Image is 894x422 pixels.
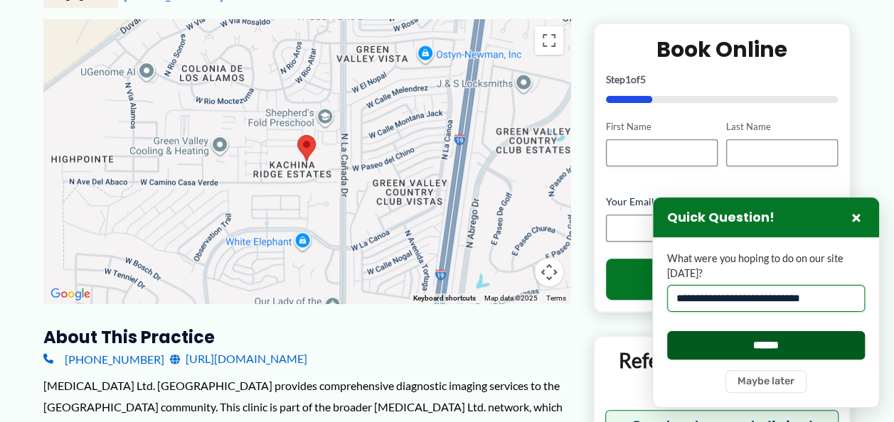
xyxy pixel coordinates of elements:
[605,347,839,399] p: Referring Providers and Staff
[484,294,538,302] span: Map data ©2025
[606,36,839,63] h2: Book Online
[47,285,94,303] img: Google
[725,370,807,393] button: Maybe later
[667,251,865,281] label: What were you hoping to do on our site [DATE]?
[606,195,839,209] label: Your Email Address
[606,120,718,134] label: First Name
[667,210,775,226] h3: Quick Question!
[43,326,570,348] h3: About this practice
[726,120,838,134] label: Last Name
[413,293,476,303] button: Keyboard shortcuts
[170,348,307,369] a: [URL][DOMAIN_NAME]
[535,258,563,286] button: Map camera controls
[546,294,566,302] a: Terms (opens in new tab)
[625,73,631,85] span: 1
[535,26,563,55] button: Toggle fullscreen view
[848,209,865,226] button: Close
[606,75,839,85] p: Step of
[47,285,94,303] a: Open this area in Google Maps (opens a new window)
[640,73,646,85] span: 5
[43,348,164,369] a: [PHONE_NUMBER]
